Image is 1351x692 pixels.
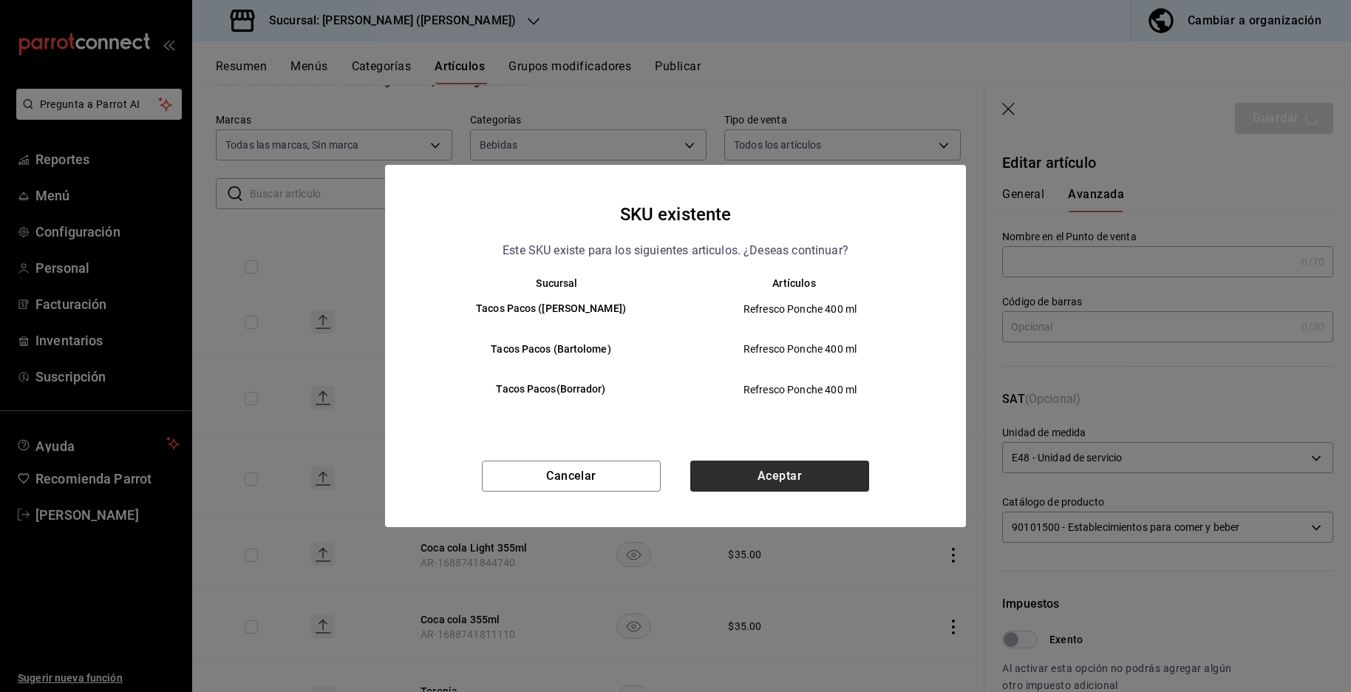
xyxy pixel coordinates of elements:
h4: SKU existente [620,200,732,228]
p: Este SKU existe para los siguientes articulos. ¿Deseas continuar? [503,241,848,260]
span: Refresco Ponche 400 ml [688,302,912,316]
button: Cancelar [482,461,661,492]
h6: Tacos Pacos ([PERSON_NAME]) [438,301,664,317]
th: Sucursal [415,277,675,289]
th: Artículos [675,277,936,289]
span: Refresco Ponche 400 ml [688,342,912,356]
h6: Tacos Pacos (Bartolome) [438,342,664,358]
h6: Tacos Pacos(Borrador) [438,381,664,398]
span: Refresco Ponche 400 ml [688,382,912,397]
button: Aceptar [690,461,869,492]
